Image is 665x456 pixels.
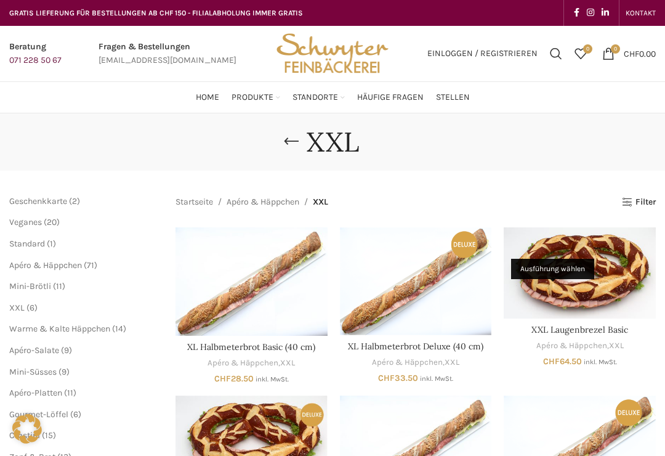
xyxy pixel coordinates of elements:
span: 9 [62,367,66,377]
a: Apéro & Häppchen [372,357,443,368]
a: Suchen [544,41,568,66]
small: inkl. MwSt. [256,375,289,383]
a: Mini-Brötli [9,281,51,291]
bdi: 64.50 [543,356,582,367]
a: Apéro & Häppchen [536,340,607,352]
span: Häufige Fragen [357,92,424,104]
span: 71 [87,260,94,271]
span: KONTAKT [626,9,656,17]
div: , [175,357,328,369]
span: Stellen [436,92,470,104]
img: Bäckerei Schwyter [272,26,393,81]
bdi: 28.50 [214,373,254,384]
div: Meine Wunschliste [568,41,593,66]
a: Go back [276,129,307,154]
a: XXL [9,303,25,313]
a: Mini-Süsses [9,367,57,377]
span: 9 [64,345,69,356]
a: Instagram social link [583,4,598,22]
span: Standorte [292,92,338,104]
span: 6 [30,303,34,313]
a: XXL [609,340,624,352]
div: Secondary navigation [619,1,662,25]
span: 0 [611,44,620,54]
a: Infobox link [99,40,236,68]
bdi: 33.50 [378,373,418,383]
span: 2 [72,196,77,206]
a: Veganes [9,217,42,227]
small: inkl. MwSt. [420,375,453,383]
span: Produkte [232,92,273,104]
a: Filter [622,197,656,208]
a: XL Halbmeterbrot Deluxe (40 cm) [340,227,492,335]
div: , [340,357,492,368]
span: CHF [214,373,231,384]
a: XXL [445,357,459,368]
div: , [504,340,656,352]
span: Home [196,92,219,104]
a: Facebook social link [570,4,583,22]
a: Geschenkkarte [9,196,67,206]
span: XXL [313,195,328,209]
a: Site logo [272,47,393,58]
a: Apéro & Häppchen [227,195,299,209]
a: 0 CHF0.00 [596,41,662,66]
a: KONTAKT [626,1,656,25]
nav: Breadcrumb [175,195,328,209]
a: XL Halbmeterbrot Basic (40 cm) [175,227,328,336]
a: XL Halbmeterbrot Deluxe (40 cm) [348,341,483,352]
a: XXL [280,357,295,369]
a: Infobox link [9,40,62,68]
div: Main navigation [3,85,662,110]
a: Startseite [175,195,213,209]
span: GRATIS LIEFERUNG FÜR BESTELLUNGEN AB CHF 150 - FILIALABHOLUNG IMMER GRATIS [9,9,303,17]
span: 11 [56,281,62,291]
a: Linkedin social link [598,4,613,22]
a: 0 [568,41,593,66]
a: Einloggen / Registrieren [421,41,544,66]
a: Apéro-Salate [9,345,59,356]
div: Ausführung wählen [511,259,594,279]
a: Apéro & Häppchen [9,260,82,271]
a: Home [196,85,219,110]
span: 11 [67,388,73,398]
a: Warme & Kalte Häppchen [9,324,110,334]
a: Standard [9,238,45,249]
a: Standorte [292,85,345,110]
a: Apéro-Platten [9,388,62,398]
a: XXL Laugenbrezel Basic [531,324,628,335]
a: Produkte [232,85,280,110]
a: Häufige Fragen [357,85,424,110]
bdi: 0.00 [624,48,656,59]
a: XL Halbmeterbrot Basic (40 cm) [187,341,315,352]
span: CHF [378,373,395,383]
a: Stellen [436,85,470,110]
span: 20 [47,217,57,227]
a: XXL Laugenbrezel Basic [504,227,656,318]
span: 1 [50,238,53,249]
a: Apéro & Häppchen [208,357,278,369]
span: CHF [543,356,560,367]
span: 6 [73,409,78,420]
h1: XXL [307,126,359,158]
span: 14 [115,324,123,334]
small: inkl. MwSt. [584,358,617,366]
span: Einloggen / Registrieren [427,49,538,58]
span: 0 [583,44,592,54]
span: CHF [624,48,639,59]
